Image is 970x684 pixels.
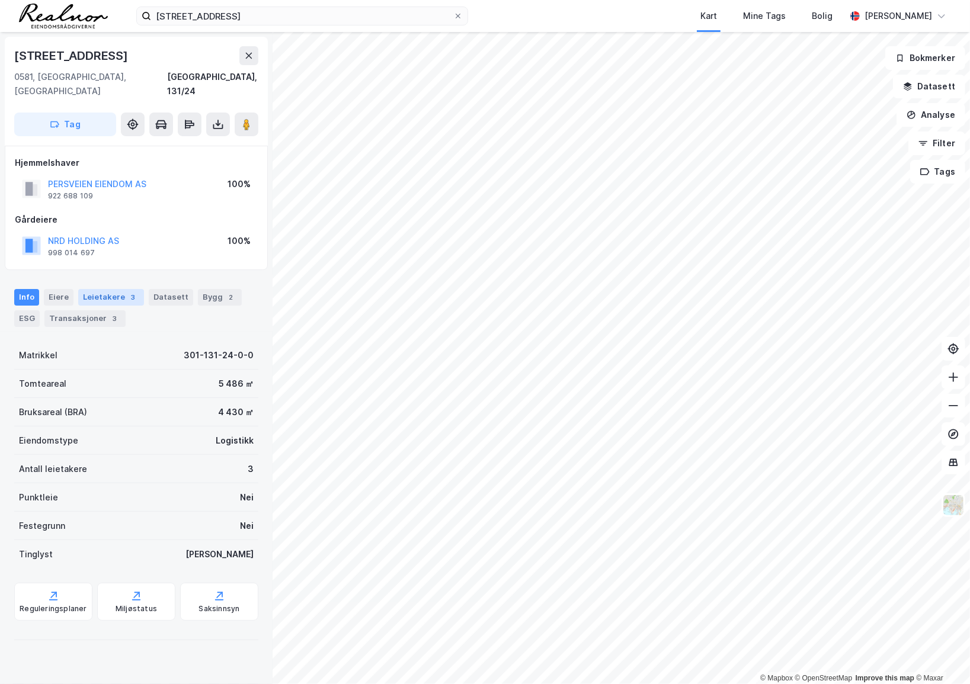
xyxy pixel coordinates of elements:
[14,289,39,306] div: Info
[19,4,108,28] img: realnor-logo.934646d98de889bb5806.png
[198,289,242,306] div: Bygg
[216,433,254,448] div: Logistikk
[743,9,786,23] div: Mine Tags
[14,46,130,65] div: [STREET_ADDRESS]
[167,70,258,98] div: [GEOGRAPHIC_DATA], 131/24
[48,248,95,258] div: 998 014 697
[78,289,144,306] div: Leietakere
[48,191,93,201] div: 922 688 109
[184,348,254,362] div: 301-131-24-0-0
[19,405,87,419] div: Bruksareal (BRA)
[225,291,237,303] div: 2
[19,547,53,561] div: Tinglyst
[149,289,193,306] div: Datasett
[856,674,914,682] a: Improve this map
[795,674,853,682] a: OpenStreetMap
[240,519,254,533] div: Nei
[44,310,126,327] div: Transaksjoner
[911,627,970,684] iframe: Chat Widget
[240,490,254,505] div: Nei
[185,547,254,561] div: [PERSON_NAME]
[14,113,116,136] button: Tag
[248,462,254,476] div: 3
[865,9,932,23] div: [PERSON_NAME]
[897,103,965,127] button: Analyse
[19,433,78,448] div: Eiendomstype
[151,7,453,25] input: Søk på adresse, matrikkel, gårdeiere, leietakere eller personer
[885,46,965,70] button: Bokmerker
[14,70,167,98] div: 0581, [GEOGRAPHIC_DATA], [GEOGRAPHIC_DATA]
[19,348,57,362] div: Matrikkel
[19,462,87,476] div: Antall leietakere
[20,604,87,614] div: Reguleringsplaner
[109,313,121,325] div: 3
[219,377,254,391] div: 5 486 ㎡
[19,519,65,533] div: Festegrunn
[127,291,139,303] div: 3
[19,377,66,391] div: Tomteareal
[15,213,258,227] div: Gårdeiere
[228,177,251,191] div: 100%
[218,405,254,419] div: 4 430 ㎡
[760,674,793,682] a: Mapbox
[812,9,833,23] div: Bolig
[199,604,240,614] div: Saksinnsyn
[15,156,258,170] div: Hjemmelshaver
[942,494,965,516] img: Z
[910,160,965,184] button: Tags
[14,310,40,327] div: ESG
[228,234,251,248] div: 100%
[911,627,970,684] div: Kontrollprogram for chat
[116,604,157,614] div: Miljøstatus
[908,131,965,155] button: Filter
[893,75,965,98] button: Datasett
[19,490,58,505] div: Punktleie
[700,9,717,23] div: Kart
[44,289,73,306] div: Eiere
